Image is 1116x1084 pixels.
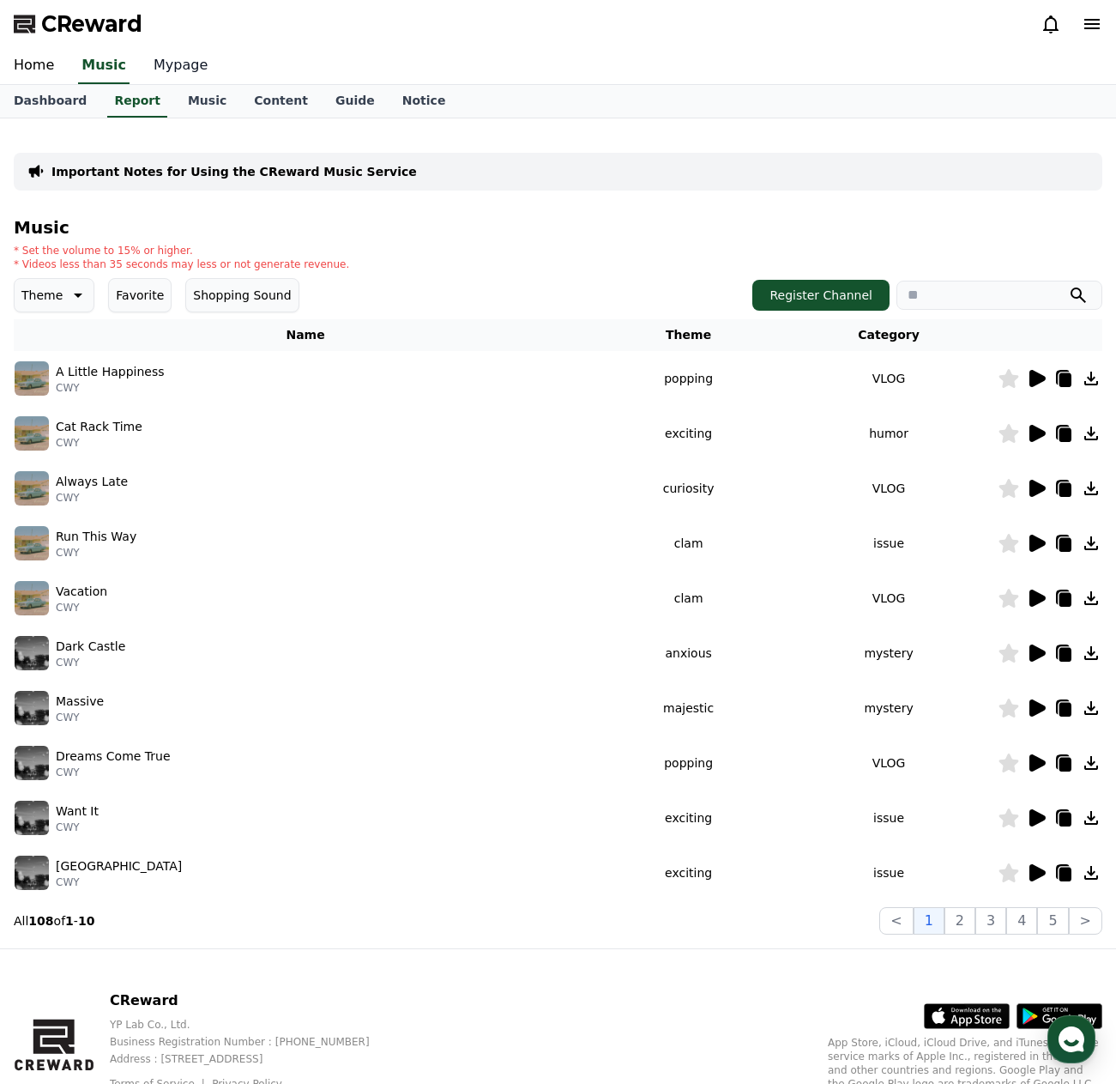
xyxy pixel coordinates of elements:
[14,10,142,38] a: CReward
[56,546,136,560] p: CWY
[21,283,63,307] p: Theme
[780,461,998,516] td: VLOG
[597,790,780,845] td: exciting
[56,363,165,381] p: A Little Happiness
[254,570,296,584] span: Settings
[752,280,890,311] button: Register Channel
[28,914,53,928] strong: 108
[597,516,780,571] td: clam
[221,544,329,587] a: Settings
[78,914,94,928] strong: 10
[1037,907,1068,935] button: 5
[389,85,460,118] a: Notice
[879,907,913,935] button: <
[15,581,49,615] img: music
[1006,907,1037,935] button: 4
[56,656,125,669] p: CWY
[185,278,299,312] button: Shopping Sound
[780,351,998,406] td: VLOG
[140,48,221,84] a: Mypage
[597,845,780,900] td: exciting
[110,990,397,1011] p: CReward
[14,244,349,257] p: * Set the volume to 15% or higher.
[56,583,107,601] p: Vacation
[142,571,193,584] span: Messages
[15,471,49,506] img: music
[597,351,780,406] td: popping
[110,1018,397,1032] p: YP Lab Co., Ltd.
[975,907,1006,935] button: 3
[15,361,49,396] img: music
[15,746,49,780] img: music
[322,85,389,118] a: Guide
[15,636,49,670] img: music
[240,85,322,118] a: Content
[41,10,142,38] span: CReward
[108,278,172,312] button: Favorite
[14,319,597,351] th: Name
[56,875,182,889] p: CWY
[56,693,104,711] p: Massive
[113,544,221,587] a: Messages
[56,766,171,779] p: CWY
[65,914,74,928] strong: 1
[14,257,349,271] p: * Videos less than 35 seconds may less or not generate revenue.
[15,526,49,560] img: music
[110,1035,397,1049] p: Business Registration Number : [PHONE_NUMBER]
[56,638,125,656] p: Dark Castle
[44,570,74,584] span: Home
[56,711,104,724] p: CWY
[15,856,49,890] img: music
[914,907,944,935] button: 1
[56,601,107,615] p: CWY
[780,406,998,461] td: humor
[597,626,780,681] td: anxious
[14,278,94,312] button: Theme
[56,802,99,821] p: Want It
[110,1052,397,1066] p: Address : [STREET_ADDRESS]
[597,406,780,461] td: exciting
[78,48,130,84] a: Music
[56,857,182,875] p: [GEOGRAPHIC_DATA]
[597,319,780,351] th: Theme
[14,218,1102,237] h4: Music
[944,907,975,935] button: 2
[15,691,49,725] img: music
[597,681,780,736] td: majestic
[15,416,49,451] img: music
[597,571,780,626] td: clam
[56,491,128,505] p: CWY
[780,790,998,845] td: issue
[56,381,165,395] p: CWY
[56,821,99,834] p: CWY
[56,436,142,450] p: CWY
[1069,907,1102,935] button: >
[597,461,780,516] td: curiosity
[56,748,171,766] p: Dreams Come True
[780,845,998,900] td: issue
[51,163,417,180] a: Important Notes for Using the CReward Music Service
[780,681,998,736] td: mystery
[56,528,136,546] p: Run This Way
[14,912,94,930] p: All of -
[15,801,49,835] img: music
[174,85,240,118] a: Music
[5,544,113,587] a: Home
[780,736,998,790] td: VLOG
[56,418,142,436] p: Cat Rack Time
[107,85,167,118] a: Report
[56,473,128,491] p: Always Late
[780,319,998,351] th: Category
[780,571,998,626] td: VLOG
[780,626,998,681] td: mystery
[780,516,998,571] td: issue
[597,736,780,790] td: popping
